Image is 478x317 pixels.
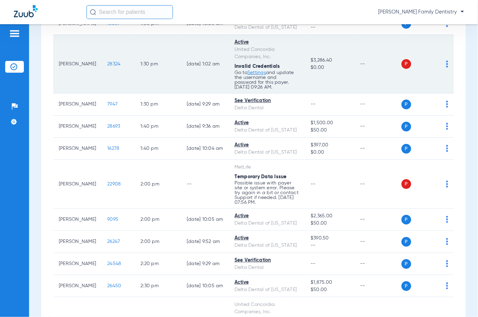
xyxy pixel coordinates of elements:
div: Active [235,235,300,242]
div: Delta Dental of [US_STATE] [235,242,300,249]
img: group-dot-blue.svg [446,101,448,108]
td: [PERSON_NAME] [53,209,102,231]
td: [PERSON_NAME] [53,160,102,209]
img: x.svg [431,101,438,108]
td: -- [355,116,402,138]
img: Zuub Logo [14,5,38,17]
td: [DATE] 1:02 AM [181,35,229,93]
img: x.svg [431,123,438,130]
div: See Verification [235,257,300,264]
span: P [402,179,411,189]
p: Possible issue with payer site or system error. Please try again in a bit or contact Support if n... [235,181,300,205]
td: [DATE] 9:29 AM [181,93,229,116]
span: $3,286.40 [311,57,349,64]
img: group-dot-blue.svg [446,61,448,67]
td: [DATE] 10:05 AM [181,209,229,231]
td: [PERSON_NAME] [53,275,102,297]
td: -- [355,275,402,297]
img: x.svg [431,260,438,267]
span: -- [311,102,316,107]
img: group-dot-blue.svg [446,238,448,245]
td: -- [355,253,402,275]
td: -- [355,35,402,93]
span: $2,365.00 [311,212,349,220]
span: P [402,281,411,291]
img: x.svg [431,61,438,67]
span: 28324 [107,62,120,66]
td: [PERSON_NAME] [53,138,102,160]
td: 2:30 PM [135,275,181,297]
td: -- [355,138,402,160]
td: 2:00 PM [135,160,181,209]
span: Invalid Credentials [235,64,280,69]
td: -- [355,231,402,253]
span: P [402,122,411,132]
img: Search Icon [90,9,96,15]
span: P [402,237,411,247]
td: [DATE] 9:52 AM [181,231,229,253]
td: [PERSON_NAME] [53,35,102,93]
span: -- [311,261,316,266]
span: $390.50 [311,235,349,242]
span: 9095 [107,217,118,222]
span: -- [311,24,349,31]
span: $50.00 [311,127,349,134]
div: United Concordia Companies, Inc. [235,46,300,61]
a: Settings [247,70,266,75]
div: See Verification [235,97,300,105]
span: P [402,100,411,109]
iframe: Chat Widget [443,284,478,317]
span: $397.00 [311,142,349,149]
span: $50.00 [311,220,349,227]
div: MetLife [235,164,300,171]
span: P [402,59,411,69]
img: x.svg [431,145,438,152]
img: x.svg [431,238,438,245]
td: [PERSON_NAME] [53,116,102,138]
div: Delta Dental [235,105,300,112]
td: 1:40 PM [135,116,181,138]
div: Delta Dental of [US_STATE] [235,220,300,227]
span: $1,500.00 [311,119,349,127]
div: Delta Dental of [US_STATE] [235,24,300,31]
td: -- [181,160,229,209]
td: 2:20 PM [135,253,181,275]
div: Active [235,142,300,149]
img: x.svg [431,282,438,289]
img: group-dot-blue.svg [446,260,448,267]
span: 16278 [107,146,119,151]
img: group-dot-blue.svg [446,181,448,188]
span: $0.00 [311,64,349,71]
span: 26247 [107,239,120,244]
img: group-dot-blue.svg [446,216,448,223]
div: Active [235,212,300,220]
span: -- [311,182,316,187]
span: $50.00 [311,286,349,293]
td: -- [355,209,402,231]
span: $1,875.00 [311,279,349,286]
td: [DATE] 9:29 AM [181,253,229,275]
span: 7947 [107,102,118,107]
div: Delta Dental of [US_STATE] [235,286,300,293]
span: -- [311,242,349,249]
td: 2:00 PM [135,209,181,231]
img: group-dot-blue.svg [446,145,448,152]
td: 2:00 PM [135,231,181,253]
div: Delta Dental [235,264,300,271]
span: 28693 [107,124,120,129]
td: [PERSON_NAME] [53,253,102,275]
td: [PERSON_NAME] [53,231,102,253]
img: x.svg [431,216,438,223]
td: -- [355,160,402,209]
td: 1:40 PM [135,138,181,160]
span: 24548 [107,261,121,266]
img: group-dot-blue.svg [446,282,448,289]
img: x.svg [431,181,438,188]
div: Active [235,119,300,127]
img: hamburger-icon [9,29,20,38]
td: 1:30 PM [135,35,181,93]
td: 1:30 PM [135,93,181,116]
p: Go to and update the username and password for this payer. [DATE] 09:26 AM. [235,70,300,90]
td: -- [355,93,402,116]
